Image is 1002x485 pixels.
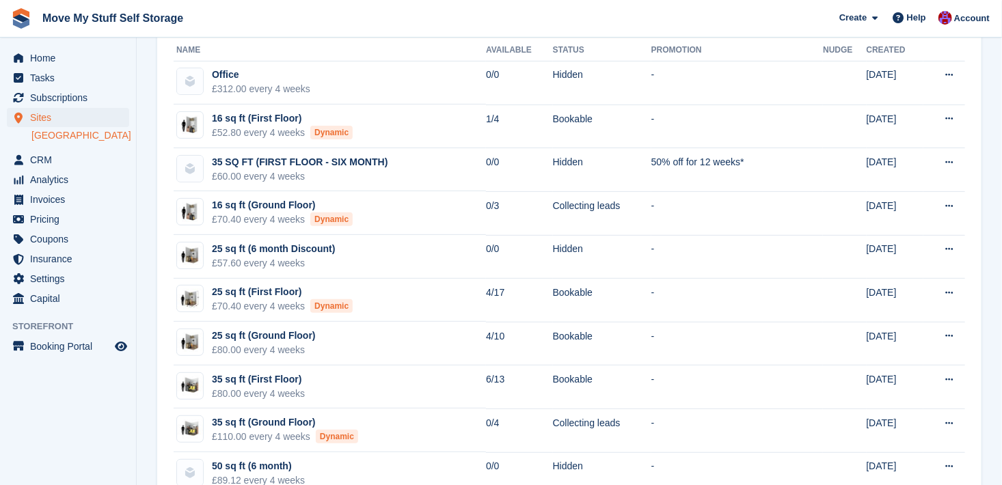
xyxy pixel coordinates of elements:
[938,11,952,25] img: Carrie Machin
[177,156,203,182] img: blank-unit-type-icon-ffbac7b88ba66c5e286b0e438baccc4b9c83835d4c34f86887a83fc20ec27e7b.svg
[7,170,129,189] a: menu
[823,40,866,61] th: Nudge
[30,249,112,268] span: Insurance
[30,170,112,189] span: Analytics
[7,249,129,268] a: menu
[553,148,651,192] td: Hidden
[7,269,129,288] a: menu
[30,190,112,209] span: Invoices
[30,337,112,356] span: Booking Portal
[651,105,824,148] td: -
[867,322,923,365] td: [DATE]
[212,387,305,401] div: £80.00 every 4 weeks
[212,415,358,430] div: 35 sq ft (Ground Floor)
[553,408,651,452] td: Collecting leads
[553,279,651,322] td: Bookable
[867,408,923,452] td: [DATE]
[177,419,203,439] img: 35-sqft-unit.jpg
[30,289,112,308] span: Capital
[212,68,310,82] div: Office
[212,212,353,227] div: £70.40 every 4 weeks
[651,365,824,409] td: -
[212,343,316,357] div: £80.00 every 4 weeks
[212,329,316,343] div: 25 sq ft (Ground Floor)
[212,430,358,444] div: £110.00 every 4 weeks
[867,40,923,61] th: Created
[177,289,203,309] img: 25.jpg
[212,155,388,169] div: 35 SQ FT (FIRST FLOOR - SIX MONTH)
[7,88,129,107] a: menu
[7,289,129,308] a: menu
[212,256,335,271] div: £57.60 every 4 weeks
[37,7,189,29] a: Move My Stuff Self Storage
[486,148,553,192] td: 0/0
[174,40,486,61] th: Name
[867,279,923,322] td: [DATE]
[30,108,112,127] span: Sites
[7,337,129,356] a: menu
[212,459,305,473] div: 50 sq ft (6 month)
[212,169,388,184] div: £60.00 every 4 weeks
[31,129,129,142] a: [GEOGRAPHIC_DATA]
[486,365,553,409] td: 6/13
[867,365,923,409] td: [DATE]
[212,126,353,140] div: £52.80 every 4 weeks
[177,68,203,94] img: blank-unit-type-icon-ffbac7b88ba66c5e286b0e438baccc4b9c83835d4c34f86887a83fc20ec27e7b.svg
[907,11,926,25] span: Help
[212,285,353,299] div: 25 sq ft (First Floor)
[310,212,353,226] div: Dynamic
[553,61,651,105] td: Hidden
[651,408,824,452] td: -
[11,8,31,29] img: stora-icon-8386f47178a22dfd0bd8f6a31ec36ba5ce8667c1dd55bd0f319d3a0aa187defe.svg
[30,230,112,249] span: Coupons
[651,61,824,105] td: -
[7,108,129,127] a: menu
[839,11,867,25] span: Create
[177,202,203,222] img: 15-sqft-unit.jpg
[486,105,553,148] td: 1/4
[553,322,651,365] td: Bookable
[651,279,824,322] td: -
[212,299,353,314] div: £70.40 every 4 weeks
[30,269,112,288] span: Settings
[30,68,112,87] span: Tasks
[553,105,651,148] td: Bookable
[553,235,651,279] td: Hidden
[651,322,824,365] td: -
[7,68,129,87] a: menu
[212,198,353,212] div: 16 sq ft (Ground Floor)
[177,115,203,135] img: 15-sqft-unit.jpg
[177,246,203,266] img: 25-sqft-unit%20(3).jpg
[486,235,553,279] td: 0/0
[553,40,651,61] th: Status
[310,299,353,313] div: Dynamic
[867,105,923,148] td: [DATE]
[867,61,923,105] td: [DATE]
[651,40,824,61] th: Promotion
[7,210,129,229] a: menu
[651,235,824,279] td: -
[310,126,353,139] div: Dynamic
[212,242,335,256] div: 25 sq ft (6 month Discount)
[486,279,553,322] td: 4/17
[954,12,990,25] span: Account
[553,365,651,409] td: Bookable
[486,322,553,365] td: 4/10
[12,320,136,333] span: Storefront
[651,191,824,235] td: -
[651,148,824,192] td: 50% off for 12 weeks*
[212,372,305,387] div: 35 sq ft (First Floor)
[7,230,129,249] a: menu
[113,338,129,355] a: Preview store
[30,48,112,68] span: Home
[867,191,923,235] td: [DATE]
[30,150,112,169] span: CRM
[553,191,651,235] td: Collecting leads
[867,235,923,279] td: [DATE]
[7,150,129,169] a: menu
[316,430,358,443] div: Dynamic
[486,40,553,61] th: Available
[212,111,353,126] div: 16 sq ft (First Floor)
[177,333,203,352] img: 25-sqft-unit.jpg
[486,191,553,235] td: 0/3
